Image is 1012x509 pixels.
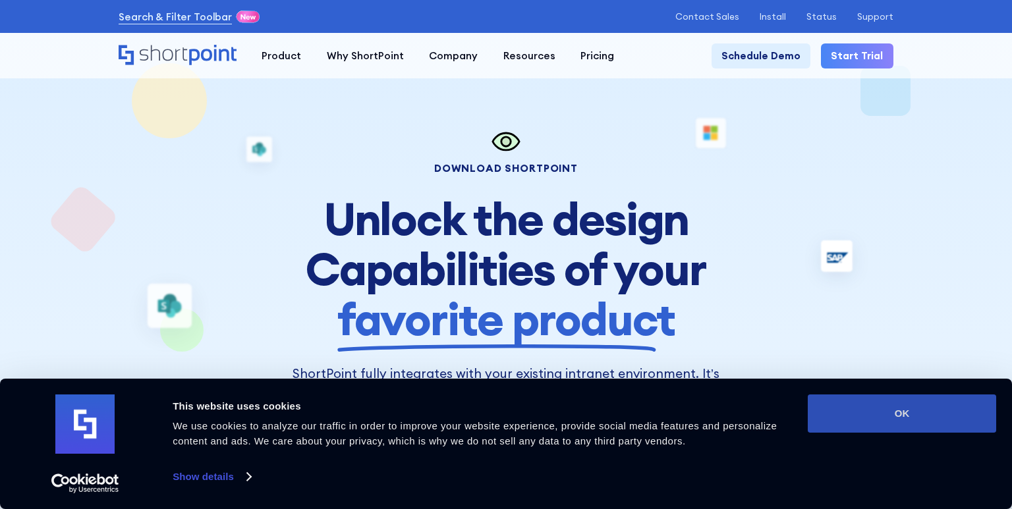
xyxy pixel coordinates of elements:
[503,48,555,63] div: Resources
[675,12,739,22] a: Contact Sales
[262,48,301,63] div: Product
[568,43,627,68] a: Pricing
[269,194,743,344] h1: Unlock the design Capabilities of your
[821,43,893,68] a: Start Trial
[28,473,143,493] a: Usercentrics Cookiebot - opens in a new window
[808,394,996,433] button: OK
[327,48,404,63] div: Why ShortPoint
[429,48,478,63] div: Company
[314,43,416,68] a: Why ShortPoint
[760,12,786,22] a: Install
[269,364,743,440] p: ShortPoint fully integrates with your existing intranet environment. It’s secure, private and eve...
[55,394,115,454] img: logo
[119,9,231,24] a: Search & Filter Toolbar
[173,398,778,414] div: This website uses cookies
[712,43,811,68] a: Schedule Demo
[249,43,314,68] a: Product
[173,467,250,487] a: Show details
[806,12,837,22] a: Status
[490,43,567,68] a: Resources
[416,43,490,68] a: Company
[173,420,777,446] span: We use cookies to analyze our traffic in order to improve your website experience, provide social...
[269,163,743,173] div: Download Shortpoint
[857,12,893,22] a: Support
[119,45,237,67] a: Home
[337,294,675,344] span: favorite product
[580,48,614,63] div: Pricing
